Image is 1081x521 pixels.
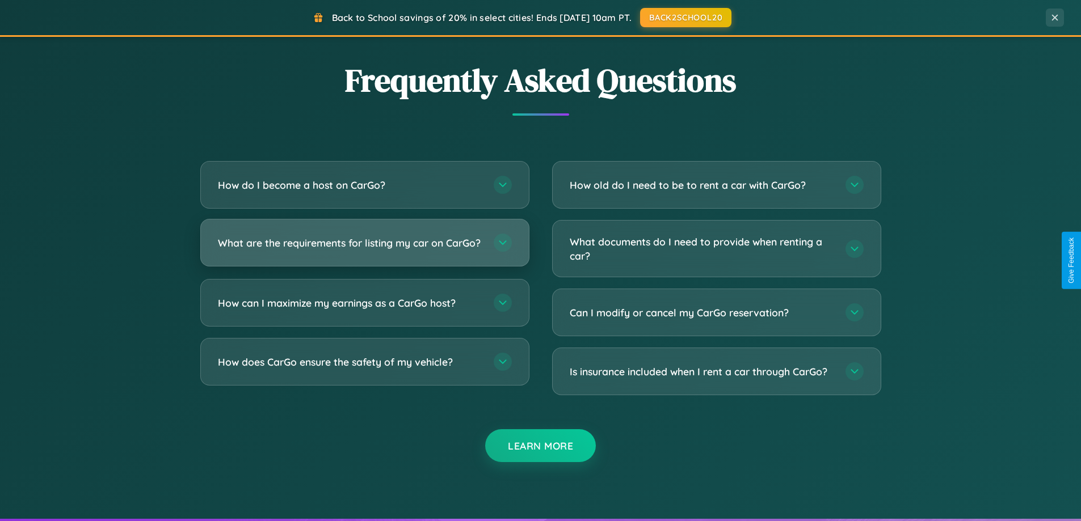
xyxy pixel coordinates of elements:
[485,429,596,462] button: Learn More
[570,306,834,320] h3: Can I modify or cancel my CarGo reservation?
[218,178,482,192] h3: How do I become a host on CarGo?
[640,8,731,27] button: BACK2SCHOOL20
[570,178,834,192] h3: How old do I need to be to rent a car with CarGo?
[1067,238,1075,283] div: Give Feedback
[218,236,482,250] h3: What are the requirements for listing my car on CarGo?
[218,296,482,310] h3: How can I maximize my earnings as a CarGo host?
[332,12,632,23] span: Back to School savings of 20% in select cities! Ends [DATE] 10am PT.
[570,235,834,262] h3: What documents do I need to provide when renting a car?
[200,58,881,102] h2: Frequently Asked Questions
[570,365,834,379] h3: Is insurance included when I rent a car through CarGo?
[218,355,482,369] h3: How does CarGo ensure the safety of my vehicle?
